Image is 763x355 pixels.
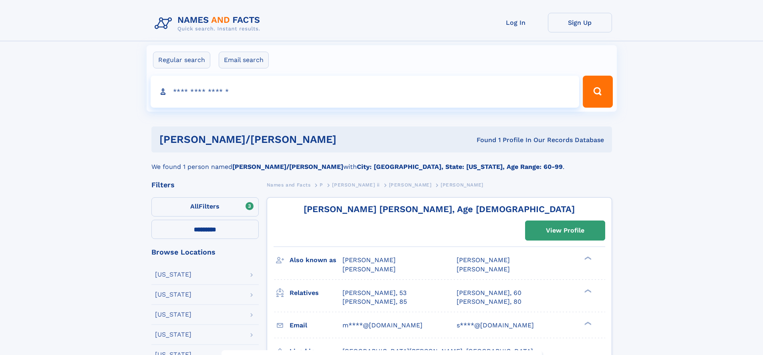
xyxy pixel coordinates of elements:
button: Search Button [583,76,612,108]
label: Email search [219,52,269,68]
span: [PERSON_NAME] [342,256,396,264]
span: [PERSON_NAME] [457,256,510,264]
div: Filters [151,181,259,189]
a: Sign Up [548,13,612,32]
span: All [190,203,199,210]
a: [PERSON_NAME], 80 [457,297,521,306]
h3: Also known as [290,253,342,267]
div: ❯ [582,321,592,326]
b: City: [GEOGRAPHIC_DATA], State: [US_STATE], Age Range: 60-99 [357,163,563,170]
a: [PERSON_NAME] ii [332,180,380,190]
span: [GEOGRAPHIC_DATA][PERSON_NAME], [GEOGRAPHIC_DATA] [342,347,533,355]
div: ❯ [582,256,592,261]
div: Browse Locations [151,249,259,256]
a: [PERSON_NAME], 60 [457,289,521,297]
a: Names and Facts [267,180,311,190]
h3: Email [290,319,342,332]
span: [PERSON_NAME] [389,182,432,188]
div: We found 1 person named with . [151,152,612,172]
input: search input [151,76,580,108]
label: Filters [151,197,259,217]
div: [US_STATE] [155,291,191,298]
span: [PERSON_NAME] [441,182,483,188]
span: P [320,182,323,188]
a: [PERSON_NAME], 53 [342,289,407,297]
h1: [PERSON_NAME]/[PERSON_NAME] [159,134,407,144]
a: P [320,180,323,190]
a: [PERSON_NAME] [PERSON_NAME], Age [DEMOGRAPHIC_DATA] [304,204,575,214]
span: [PERSON_NAME] [342,265,396,273]
span: [PERSON_NAME] ii [332,182,380,188]
span: [PERSON_NAME] [457,265,510,273]
a: Log In [484,13,548,32]
div: [US_STATE] [155,271,191,278]
div: ❯ [582,288,592,293]
h3: Relatives [290,286,342,300]
a: [PERSON_NAME], 85 [342,297,407,306]
div: [US_STATE] [155,311,191,318]
label: Regular search [153,52,210,68]
div: [US_STATE] [155,331,191,338]
div: Found 1 Profile In Our Records Database [407,136,604,144]
div: View Profile [546,221,584,240]
img: Logo Names and Facts [151,13,267,34]
a: View Profile [525,221,605,240]
b: [PERSON_NAME]/[PERSON_NAME] [232,163,343,170]
a: [PERSON_NAME] [389,180,432,190]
